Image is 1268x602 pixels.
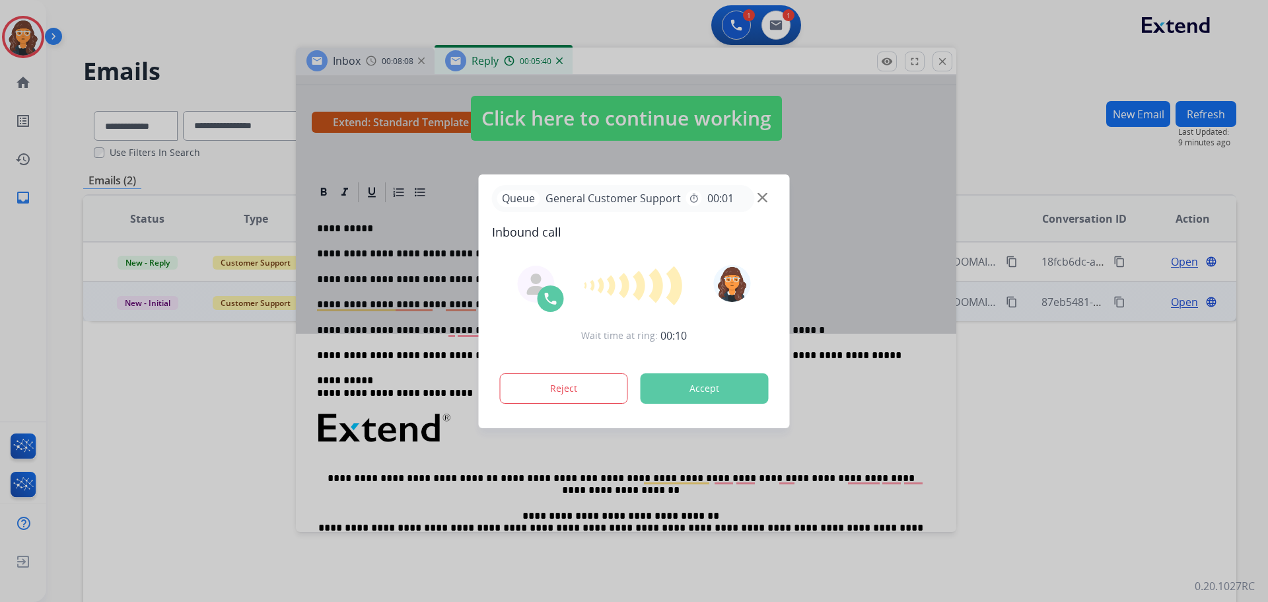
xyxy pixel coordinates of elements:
[492,223,777,241] span: Inbound call
[540,190,686,206] span: General Customer Support
[689,193,699,204] mat-icon: timer
[757,192,767,202] img: close-button
[543,291,559,307] img: call-icon
[713,265,750,302] img: avatar
[641,373,769,404] button: Accept
[526,274,547,295] img: agent-avatar
[707,190,734,206] span: 00:01
[1195,578,1255,594] p: 0.20.1027RC
[581,329,658,342] span: Wait time at ring:
[660,328,687,344] span: 00:10
[497,190,540,207] p: Queue
[500,373,628,404] button: Reject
